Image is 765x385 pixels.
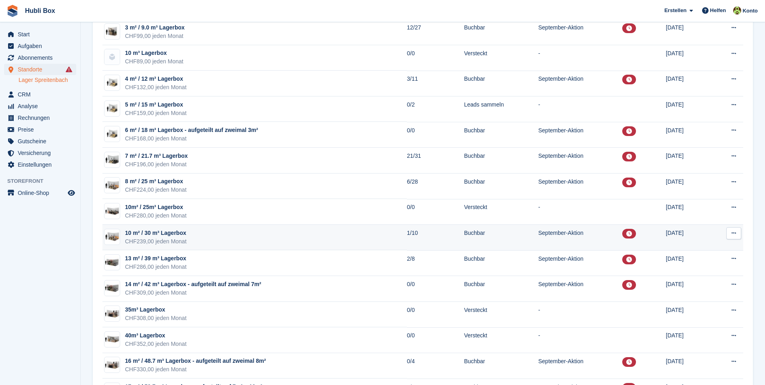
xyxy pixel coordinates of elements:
[666,122,712,148] td: [DATE]
[104,26,120,38] img: 3,0%20q-unit.jpg
[104,180,120,191] img: 9,3%20qm-unit.jpg
[125,305,187,314] div: 35m³ Lagerbox
[4,40,76,52] a: menu
[4,187,76,199] a: Speisekarte
[18,147,66,159] span: Versicherung
[664,6,686,15] span: Erstellen
[125,83,187,92] div: CHF132,00 jeden Monat
[666,96,712,122] td: [DATE]
[538,199,623,225] td: -
[125,263,187,271] div: CHF286,00 jeden Monat
[464,199,538,225] td: Versteckt
[464,19,538,45] td: Buchbar
[104,334,120,345] img: 16,25%20qm-unit.jpg
[104,103,120,114] img: 50-sqft-unit.jpg
[104,154,120,165] img: 7,0%20qm-unit.jpg
[125,280,261,289] div: 14 m² / 42 m³ Lagerbox - aufgeteilt auf zweimal 7m²
[22,4,58,17] a: Hubli Box
[125,365,266,374] div: CHF330,00 jeden Monat
[18,40,66,52] span: Aufgaben
[125,23,185,32] div: 3 m² / 9.0 m³ Lagerbox
[4,64,76,75] a: menu
[464,174,538,199] td: Buchbar
[666,45,712,71] td: [DATE]
[4,159,76,170] a: menu
[666,19,712,45] td: [DATE]
[464,276,538,302] td: Buchbar
[464,45,538,71] td: Versteckt
[18,100,66,112] span: Analyse
[104,128,120,140] img: 50-sqft-unit.jpg
[4,29,76,40] a: menu
[538,45,623,71] td: -
[4,89,76,100] a: menu
[666,250,712,276] td: [DATE]
[125,152,188,160] div: 7 m² / 21.7 m³ Lagerbox
[125,254,187,263] div: 13 m² / 39 m³ Lagerbox
[666,199,712,225] td: [DATE]
[18,159,66,170] span: Einstellungen
[4,124,76,135] a: menu
[464,225,538,251] td: Buchbar
[104,282,120,294] img: 140-sqft-unit.jpg
[464,250,538,276] td: Buchbar
[464,122,538,148] td: Buchbar
[538,19,623,45] td: September-Aktion
[407,353,464,379] td: 0/4
[104,49,120,65] img: blank-unit-type-icon-ffbac7b88ba66c5e286b0e438baccc4b9c83835d4c34f86887a83fc20ec27e7b.svg
[407,148,464,174] td: 21/31
[104,205,120,217] img: 11,6%20qm-unit.jpg
[407,250,464,276] td: 2/8
[464,96,538,122] td: Leads sammeln
[125,160,188,169] div: CHF196,00 jeden Monat
[125,211,187,220] div: CHF280,00 jeden Monat
[125,100,187,109] div: 5 m² / 15 m³ Lagerbox
[125,134,258,143] div: CHF168,00 jeden Monat
[407,45,464,71] td: 0/0
[538,353,623,379] td: September-Aktion
[666,353,712,379] td: [DATE]
[666,327,712,353] td: [DATE]
[104,231,120,243] img: 100-sqft-unit.jpg
[666,225,712,251] td: [DATE]
[464,353,538,379] td: Buchbar
[407,276,464,302] td: 0/0
[407,122,464,148] td: 0/0
[538,174,623,199] td: September-Aktion
[125,229,187,237] div: 10 m² / 30 m³ Lagerbox
[4,136,76,147] a: menu
[104,77,120,89] img: 4,6%20qm-unit.jpg
[18,112,66,123] span: Rechnungen
[538,122,623,148] td: September-Aktion
[407,327,464,353] td: 0/0
[104,359,120,371] img: 14,00%20qm-unit.jpg
[125,109,187,117] div: CHF159,00 jeden Monat
[7,177,80,185] span: Storefront
[125,357,266,365] div: 16 m² / 48.7 m³ Lagerbox - aufgeteilt auf zweimal 8m²
[125,177,187,186] div: 8 m² / 25 m³ Lagerbox
[19,76,76,84] a: Lager Spreitenbach
[407,19,464,45] td: 12/27
[538,250,623,276] td: September-Aktion
[464,327,538,353] td: Versteckt
[4,52,76,63] a: menu
[4,100,76,112] a: menu
[538,302,623,328] td: -
[666,71,712,96] td: [DATE]
[18,136,66,147] span: Gutscheine
[18,187,66,199] span: Online-Shop
[125,331,187,340] div: 40m³ Lagerbox
[125,49,183,57] div: 10 m³ Lagerbox
[125,126,258,134] div: 6 m² / 18 m³ Lagerbox - aufgeteilt auf zweimal 3m²
[407,174,464,199] td: 6/28
[666,148,712,174] td: [DATE]
[4,147,76,159] a: menu
[464,302,538,328] td: Versteckt
[407,225,464,251] td: 1/10
[18,124,66,135] span: Preise
[538,71,623,96] td: September-Aktion
[538,96,623,122] td: -
[710,6,726,15] span: Helfen
[125,57,183,66] div: CHF89,00 jeden Monat
[407,302,464,328] td: 0/0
